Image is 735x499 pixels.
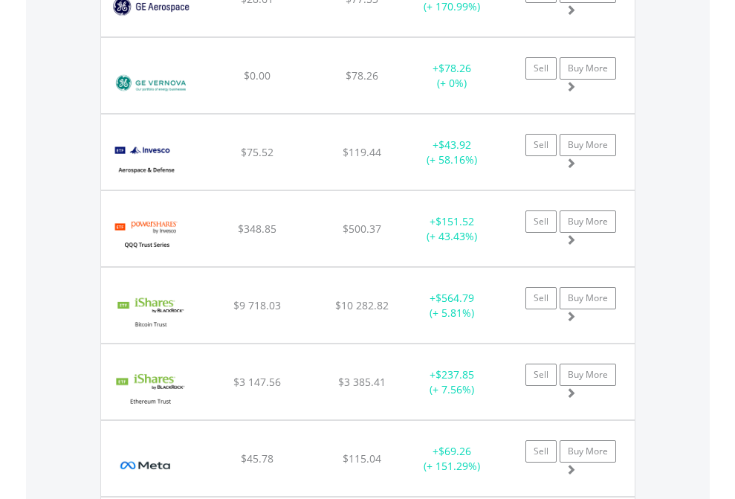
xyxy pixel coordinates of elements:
a: Buy More [560,210,616,233]
img: EQU.US.ETHA.png [109,363,193,416]
span: $43.92 [438,138,471,152]
a: Sell [525,57,557,80]
a: Sell [525,134,557,156]
div: + (+ 151.29%) [406,444,499,474]
div: + (+ 7.56%) [406,367,499,397]
span: $45.78 [241,451,273,466]
div: + (+ 0%) [406,61,499,91]
span: $69.26 [438,444,471,458]
img: EQU.US.IBIT.png [109,286,194,339]
a: Buy More [560,57,616,80]
div: + (+ 58.16%) [406,138,499,167]
img: EQU.US.PPA.png [109,133,184,186]
a: Sell [525,210,557,233]
span: $78.26 [438,61,471,75]
a: Buy More [560,364,616,386]
div: + (+ 5.81%) [406,291,499,321]
span: $564.79 [436,291,474,305]
span: $115.04 [343,451,381,466]
span: $75.52 [241,145,273,159]
a: Buy More [560,134,616,156]
span: $500.37 [343,222,381,236]
a: Sell [525,440,557,463]
span: $9 718.03 [233,298,281,312]
span: $3 385.41 [338,375,386,389]
a: Buy More [560,440,616,463]
span: $78.26 [346,68,378,83]
span: $119.44 [343,145,381,159]
a: Buy More [560,287,616,309]
span: $10 282.82 [335,298,389,312]
img: EQU.US.META.png [109,440,184,492]
img: EQU.US.QQQ.png [109,210,184,263]
span: $151.52 [436,214,474,228]
span: $348.85 [238,222,276,236]
a: Sell [525,287,557,309]
div: + (+ 43.43%) [406,214,499,244]
span: $0.00 [244,68,271,83]
span: $237.85 [436,367,474,382]
img: EQU.US.GEV.png [109,57,194,109]
span: $3 147.56 [233,375,281,389]
a: Sell [525,364,557,386]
